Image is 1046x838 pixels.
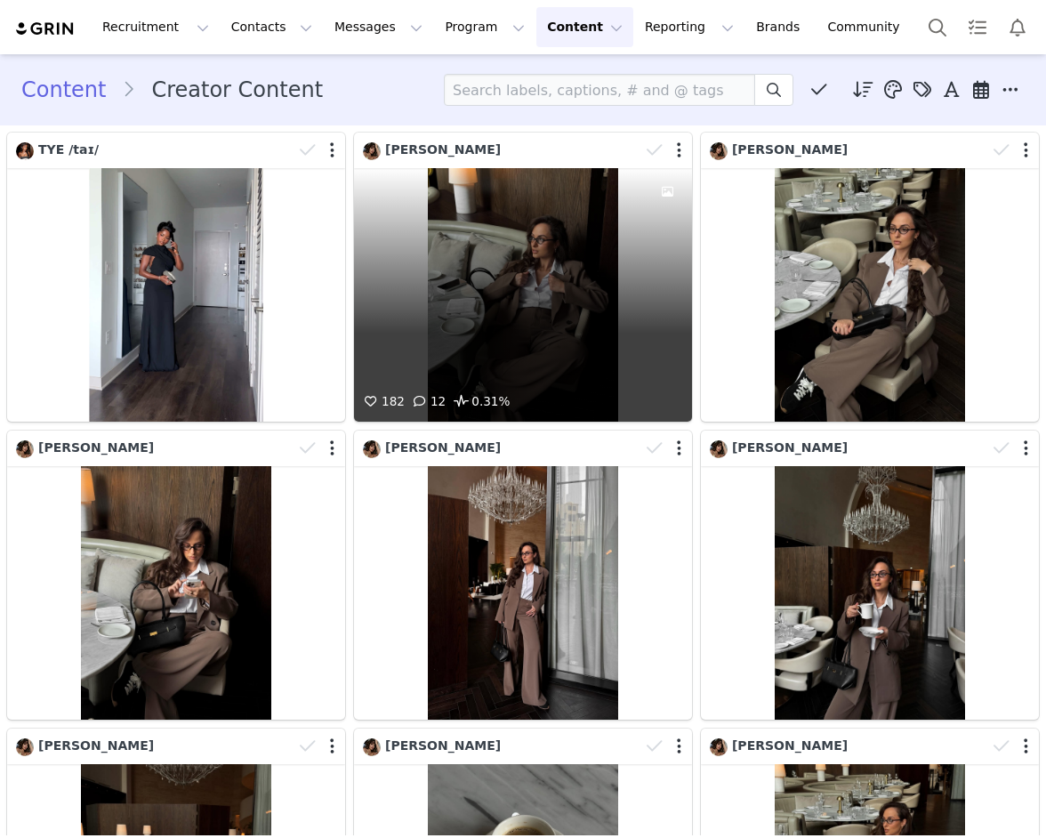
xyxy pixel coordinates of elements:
span: [PERSON_NAME] [732,440,848,455]
a: Tasks [958,7,997,47]
button: Reporting [634,7,744,47]
button: Content [536,7,633,47]
button: Notifications [998,7,1037,47]
a: Community [817,7,919,47]
img: d3e74452-029a-4543-abfb-d45d2a3bb2c6.jpg [16,738,34,756]
span: [PERSON_NAME] [385,142,501,157]
span: [PERSON_NAME] [385,440,501,455]
span: [PERSON_NAME] [385,738,501,753]
span: 182 [360,394,405,408]
img: d3e74452-029a-4543-abfb-d45d2a3bb2c6.jpg [363,142,381,160]
span: [PERSON_NAME] [38,738,154,753]
a: Brands [745,7,816,47]
button: Search [918,7,957,47]
img: grin logo [14,20,76,37]
span: [PERSON_NAME] [38,440,154,455]
button: Program [434,7,535,47]
a: Content [21,74,122,106]
span: 12 [409,394,446,408]
img: d3e74452-029a-4543-abfb-d45d2a3bb2c6.jpg [710,142,728,160]
button: Contacts [221,7,323,47]
img: da73caee-98c3-4062-8f31-1d4f601b3d60.jpg [16,142,34,160]
button: Recruitment [92,7,220,47]
button: Messages [324,7,433,47]
input: Search labels, captions, # and @ tags [444,74,755,106]
span: TYE /taɪ/ [38,142,99,157]
img: d3e74452-029a-4543-abfb-d45d2a3bb2c6.jpg [710,440,728,458]
img: d3e74452-029a-4543-abfb-d45d2a3bb2c6.jpg [363,440,381,458]
span: 0.31% [450,391,510,413]
span: [PERSON_NAME] [732,142,848,157]
img: d3e74452-029a-4543-abfb-d45d2a3bb2c6.jpg [710,738,728,756]
span: [PERSON_NAME] [732,738,848,753]
img: d3e74452-029a-4543-abfb-d45d2a3bb2c6.jpg [363,738,381,756]
img: d3e74452-029a-4543-abfb-d45d2a3bb2c6.jpg [16,440,34,458]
